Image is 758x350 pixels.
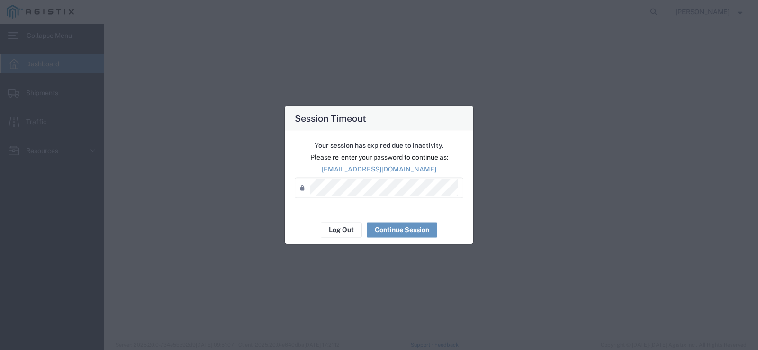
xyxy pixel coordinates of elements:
[295,140,463,150] p: Your session has expired due to inactivity.
[321,222,362,237] button: Log Out
[295,111,366,125] h4: Session Timeout
[295,152,463,162] p: Please re-enter your password to continue as:
[367,222,437,237] button: Continue Session
[295,164,463,174] p: [EMAIL_ADDRESS][DOMAIN_NAME]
